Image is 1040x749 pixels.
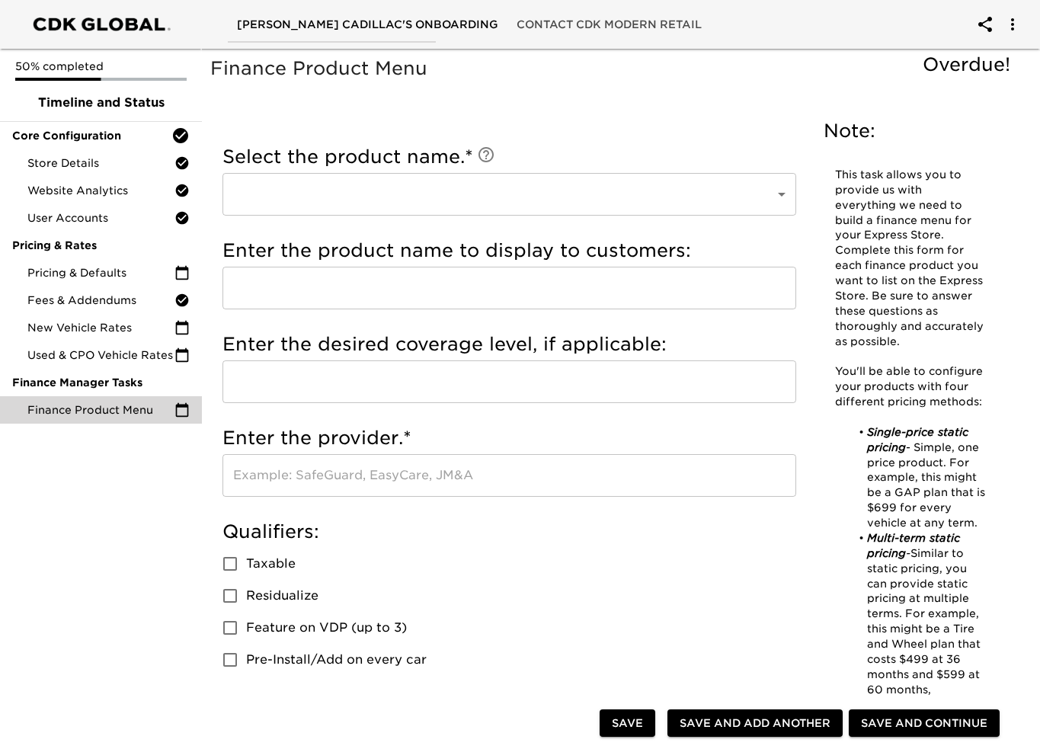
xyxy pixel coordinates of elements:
[222,238,796,263] h5: Enter the product name to display to customers:
[680,714,830,733] span: Save and Add Another
[222,145,796,169] h5: Select the product name.
[222,173,796,216] div: ​
[600,709,655,738] button: Save
[210,56,1018,81] h5: Finance Product Menu
[246,587,318,605] span: Residualize
[12,375,190,390] span: Finance Manager Tasks
[222,454,796,497] input: Example: SafeGuard, EasyCare, JM&A
[222,520,796,544] h5: Qualifiers:
[12,238,190,253] span: Pricing & Rates
[851,531,985,728] li: Similar to static pricing, you can provide static pricing at multiple terms. For example, this mi...
[222,332,796,357] h5: Enter the desired coverage level, if applicable:
[12,94,190,112] span: Timeline and Status
[27,265,174,280] span: Pricing & Defaults
[667,709,843,738] button: Save and Add Another
[27,183,174,198] span: Website Analytics
[237,15,498,34] span: [PERSON_NAME] Cadillac's Onboarding
[27,210,174,226] span: User Accounts
[906,547,910,559] em: -
[849,709,1000,738] button: Save and Continue
[994,6,1031,43] button: account of current user
[27,293,174,308] span: Fees & Addendums
[246,651,427,669] span: Pre-Install/Add on every car
[835,168,985,350] p: This task allows you to provide us with everything we need to build a finance menu for your Expre...
[27,402,174,418] span: Finance Product Menu
[517,15,702,34] span: Contact CDK Modern Retail
[27,155,174,171] span: Store Details
[27,320,174,335] span: New Vehicle Rates
[222,699,796,747] h5: Is the ____ product available on all cars (new, used, CPO) and all deal types (cash, finance, lease)
[15,59,187,74] p: 50% completed
[12,128,171,143] span: Core Configuration
[27,347,174,363] span: Used & CPO Vehicle Rates
[246,555,296,573] span: Taxable
[222,426,796,450] h5: Enter the provider.
[824,119,997,143] h5: Note:
[967,6,1003,43] button: account of current user
[861,714,987,733] span: Save and Continue
[612,714,643,733] span: Save
[867,426,972,453] em: Single-price static pricing
[835,364,985,410] p: You'll be able to configure your products with four different pricing methods:
[246,619,407,637] span: Feature on VDP (up to 3)
[923,53,1010,75] span: Overdue!
[851,425,985,531] li: - Simple, one price product. For example, this might be a GAP plan that is $699 for every vehicle...
[867,532,964,559] em: Multi-term static pricing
